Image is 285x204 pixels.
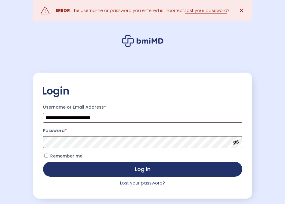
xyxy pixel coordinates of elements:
strong: ERROR [56,7,70,13]
a: Lost your password? [120,180,165,186]
span: ✕ [239,7,244,14]
input: Remember me [44,154,48,157]
span: Remember me [50,153,82,159]
div: : The username or password you entered is incorrect. ? [56,7,230,14]
label: Password [43,126,242,135]
button: Log in [43,162,242,177]
label: Username or Email Address [43,103,242,111]
a: ✕ [236,4,248,16]
a: Lost your password [185,7,227,14]
h2: Login [42,85,243,97]
button: Show password [233,139,239,145]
